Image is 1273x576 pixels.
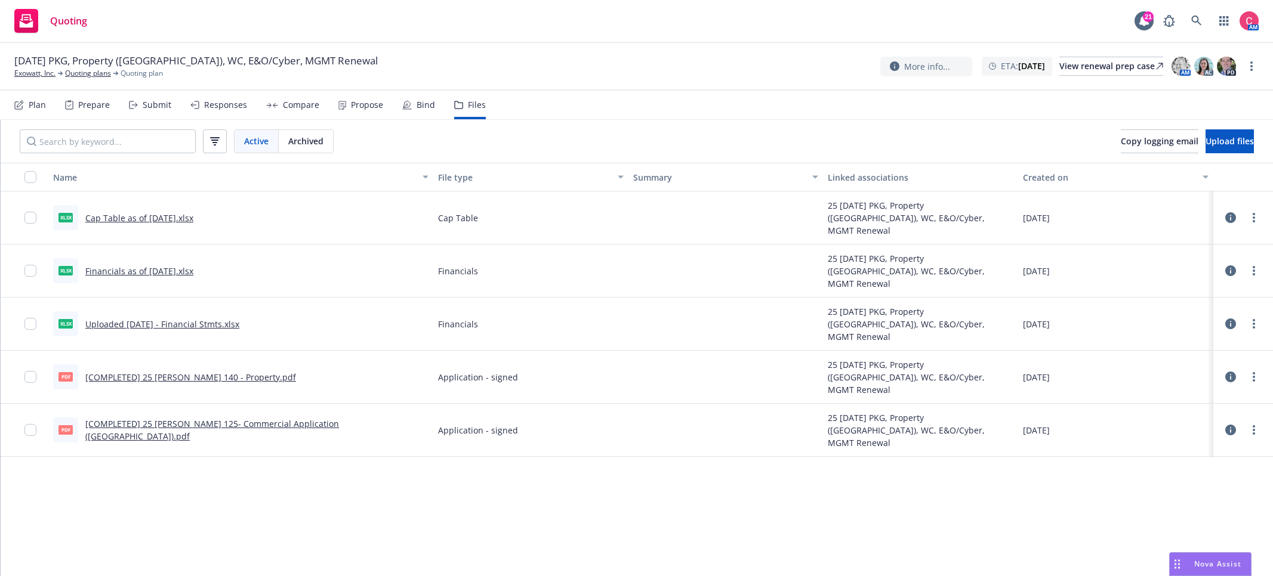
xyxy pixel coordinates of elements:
[10,4,92,38] a: Quoting
[1247,423,1261,437] a: more
[244,135,269,147] span: Active
[1018,60,1045,72] strong: [DATE]
[633,171,806,184] div: Summary
[1217,57,1236,76] img: photo
[85,265,193,277] a: Financials as of [DATE].xlsx
[121,68,163,79] span: Quoting plan
[58,425,73,434] span: pdf
[1023,265,1050,277] span: [DATE]
[283,100,319,110] div: Compare
[1059,57,1163,76] a: View renewal prep case
[53,171,415,184] div: Name
[828,171,1013,184] div: Linked associations
[24,212,36,224] input: Toggle Row Selected
[1247,317,1261,331] a: more
[828,358,1013,396] div: 25 [DATE] PKG, Property ([GEOGRAPHIC_DATA]), WC, E&O/Cyber, MGMT Renewal
[628,163,824,191] button: Summary
[58,213,73,222] span: xlsx
[14,68,56,79] a: Exowatt, Inc.
[85,318,239,330] a: Uploaded [DATE] - Financial Stmts.xlsx
[417,100,435,110] div: Bind
[438,318,478,330] span: Financials
[1001,60,1045,72] span: ETA :
[1143,11,1154,22] div: 21
[433,163,628,191] button: File type
[1206,129,1254,153] button: Upload files
[438,171,611,184] div: File type
[24,171,36,183] input: Select all
[1023,212,1050,224] span: [DATE]
[65,68,111,79] a: Quoting plans
[1240,11,1259,30] img: photo
[85,212,193,224] a: Cap Table as of [DATE].xlsx
[1206,135,1254,147] span: Upload files
[14,54,378,68] span: [DATE] PKG, Property ([GEOGRAPHIC_DATA]), WC, E&O/Cyber, MGMT Renewal
[1247,210,1261,225] a: more
[823,163,1018,191] button: Linked associations
[438,424,518,436] span: Application - signed
[58,319,73,328] span: xlsx
[351,100,383,110] div: Propose
[143,100,171,110] div: Submit
[1169,552,1252,576] button: Nova Assist
[1247,370,1261,384] a: more
[48,163,433,191] button: Name
[438,265,478,277] span: Financials
[1244,59,1259,73] a: more
[904,60,950,73] span: More info...
[58,266,73,275] span: xlsx
[85,418,339,442] a: [COMPLETED] 25 [PERSON_NAME] 125- Commercial Application ([GEOGRAPHIC_DATA]).pdf
[1121,129,1198,153] button: Copy logging email
[1212,9,1236,33] a: Switch app
[78,100,110,110] div: Prepare
[828,411,1013,449] div: 25 [DATE] PKG, Property ([GEOGRAPHIC_DATA]), WC, E&O/Cyber, MGMT Renewal
[1170,553,1185,575] div: Drag to move
[828,305,1013,343] div: 25 [DATE] PKG, Property ([GEOGRAPHIC_DATA]), WC, E&O/Cyber, MGMT Renewal
[1018,163,1213,191] button: Created on
[50,16,87,26] span: Quoting
[288,135,323,147] span: Archived
[438,371,518,383] span: Application - signed
[1121,135,1198,147] span: Copy logging email
[1023,371,1050,383] span: [DATE]
[1157,9,1181,33] a: Report a Bug
[24,371,36,383] input: Toggle Row Selected
[1194,57,1213,76] img: photo
[438,212,478,224] span: Cap Table
[1247,264,1261,278] a: more
[1194,559,1241,569] span: Nova Assist
[20,129,196,153] input: Search by keyword...
[24,424,36,436] input: Toggle Row Selected
[468,100,486,110] div: Files
[29,100,46,110] div: Plan
[1059,57,1163,75] div: View renewal prep case
[85,371,296,383] a: [COMPLETED] 25 [PERSON_NAME] 140 - Property.pdf
[58,372,73,381] span: pdf
[1023,318,1050,330] span: [DATE]
[1172,57,1191,76] img: photo
[880,57,972,76] button: More info...
[828,252,1013,290] div: 25 [DATE] PKG, Property ([GEOGRAPHIC_DATA]), WC, E&O/Cyber, MGMT Renewal
[1023,424,1050,436] span: [DATE]
[24,265,36,277] input: Toggle Row Selected
[204,100,247,110] div: Responses
[828,199,1013,237] div: 25 [DATE] PKG, Property ([GEOGRAPHIC_DATA]), WC, E&O/Cyber, MGMT Renewal
[24,318,36,330] input: Toggle Row Selected
[1185,9,1209,33] a: Search
[1023,171,1195,184] div: Created on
